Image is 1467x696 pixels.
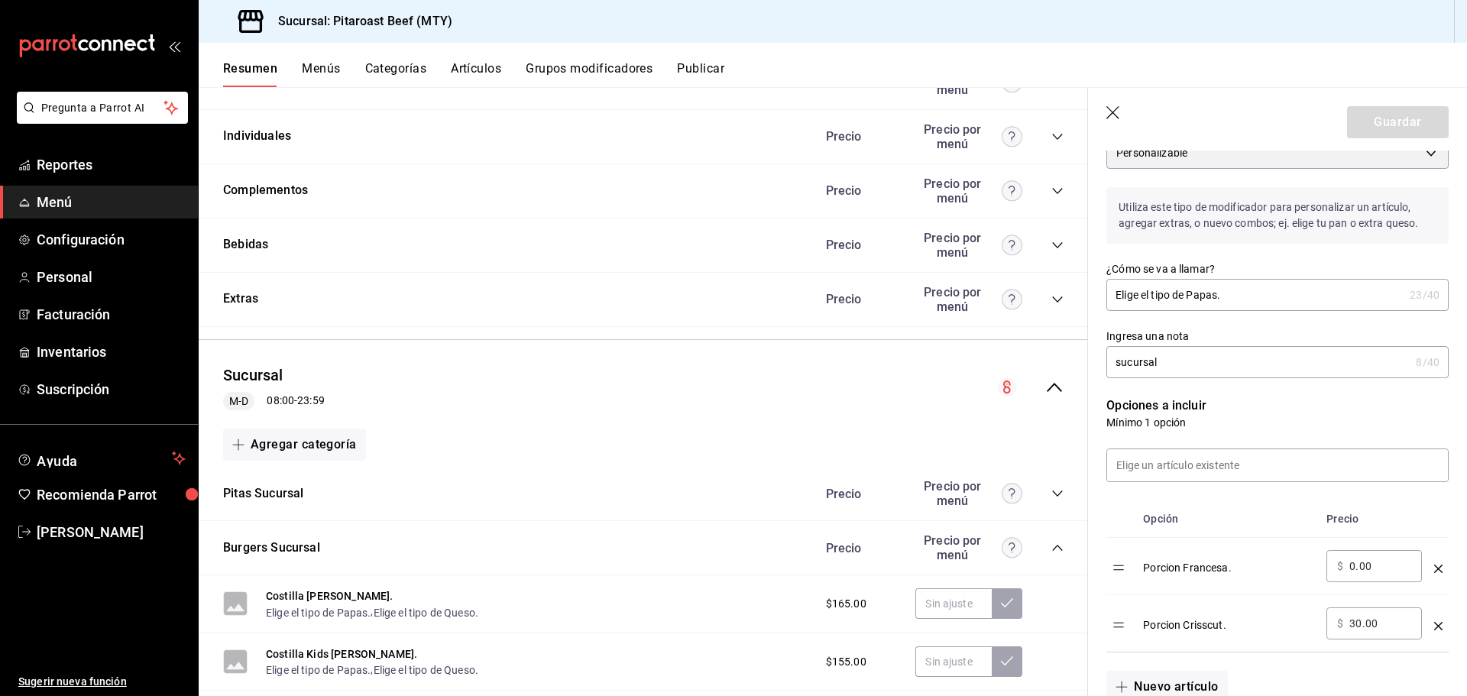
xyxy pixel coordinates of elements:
button: Grupos modificadores [526,61,653,87]
h3: Sucursal: Pitaroast Beef (MTY) [266,12,452,31]
button: collapse-category-row [1051,487,1064,500]
th: Opción [1137,500,1320,538]
div: Precio por menú [915,285,1022,314]
button: Categorías [365,61,427,87]
button: Elige el tipo de Queso. [374,662,478,678]
div: Precio [811,183,908,198]
button: Elige el tipo de Papas. [266,662,371,678]
span: M-D [223,393,254,410]
div: Precio por menú [915,533,1022,562]
button: Costilla Kids [PERSON_NAME]. [266,646,417,662]
span: $165.00 [826,596,866,612]
div: , [266,604,478,620]
button: Elige el tipo de Papas. [266,605,371,620]
a: Pregunta a Parrot AI [11,111,188,127]
input: Sin ajuste [915,588,992,619]
th: Precio [1320,500,1428,538]
span: $155.00 [826,654,866,670]
div: Precio [811,292,908,306]
label: ¿Cómo se va a llamar? [1106,264,1449,274]
button: collapse-category-row [1051,293,1064,306]
div: Precio por menú [915,176,1022,206]
span: Personalizable [1116,145,1187,160]
span: Sugerir nueva función [18,674,186,690]
div: Precio [811,129,908,144]
button: Bebidas [223,236,268,254]
span: Ayuda [37,449,166,468]
button: collapse-category-row [1051,131,1064,143]
button: collapse-category-row [1051,239,1064,251]
span: $ [1337,561,1343,571]
span: Pregunta a Parrot AI [41,100,164,116]
button: Burgers Sucursal [223,539,320,557]
input: Nota de uso interno, no visible para el cliente [1106,347,1410,377]
div: Precio por menú [915,479,1022,508]
span: Menú [37,192,186,212]
span: Inventarios [37,342,186,362]
button: Extras [223,290,258,308]
button: Pitas Sucursal [223,485,303,503]
button: Menús [302,61,340,87]
div: 23 /40 [1410,287,1439,303]
div: Precio [811,487,908,501]
div: navigation tabs [223,61,1467,87]
button: Sucursal [223,364,283,387]
button: Individuales [223,128,291,145]
input: Sin ajuste [915,646,992,677]
span: Facturación [37,304,186,325]
button: Resumen [223,61,277,87]
p: Mínimo 1 opción [1106,415,1449,430]
p: Utiliza este tipo de modificador para personalizar un artículo, agregar extras, o nuevo combos; e... [1106,187,1449,244]
div: , [266,662,478,678]
span: Configuración [37,229,186,250]
span: Personal [37,267,186,287]
p: Opciones a incluir [1106,397,1449,415]
span: Reportes [37,154,186,175]
span: $ [1337,618,1343,629]
div: collapse-menu-row [199,352,1088,423]
button: open_drawer_menu [168,40,180,52]
button: Costilla [PERSON_NAME]. [266,588,393,604]
div: Porcion Crisscut. [1143,607,1314,633]
button: Elige el tipo de Queso. [374,605,478,620]
button: Complementos [223,182,308,199]
div: 8 /40 [1416,354,1439,370]
div: Precio [811,541,908,555]
span: Suscripción [37,379,186,400]
div: Precio por menú [915,122,1022,151]
input: Elige un artículo existente [1107,449,1448,481]
button: Pregunta a Parrot AI [17,92,188,124]
table: optionsTable [1106,500,1449,652]
div: Porcion Francesa. [1143,550,1314,575]
span: Recomienda Parrot [37,484,186,505]
button: Agregar categoría [223,429,366,461]
div: Precio [811,238,908,252]
div: Precio por menú [915,231,1022,260]
button: Publicar [677,61,724,87]
button: Artículos [451,61,501,87]
label: Ingresa una nota [1106,331,1449,342]
div: 08:00 - 23:59 [223,392,325,410]
button: collapse-category-row [1051,542,1064,554]
span: [PERSON_NAME] [37,522,186,542]
button: collapse-category-row [1051,185,1064,197]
